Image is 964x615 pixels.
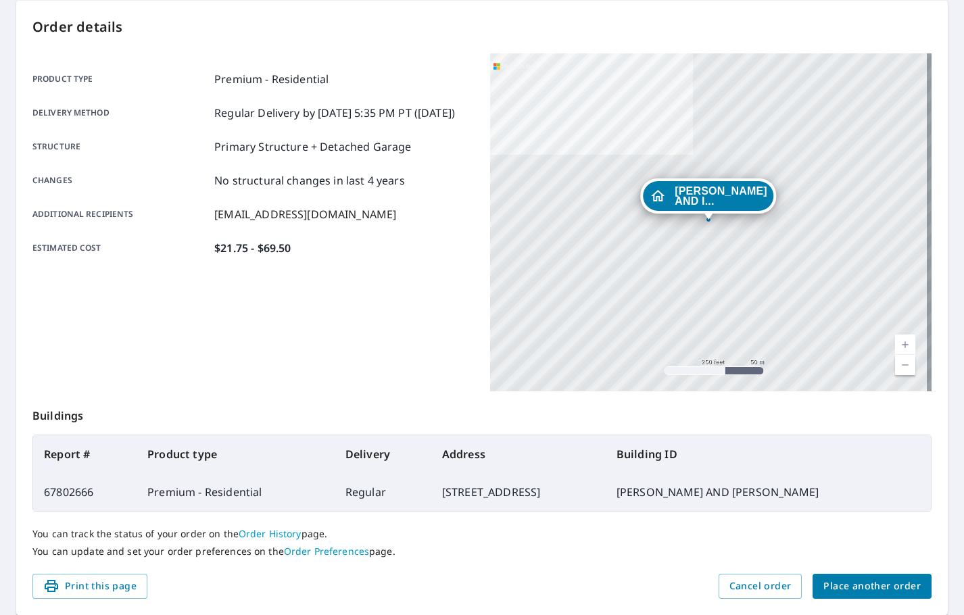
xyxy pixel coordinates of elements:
p: [EMAIL_ADDRESS][DOMAIN_NAME] [214,206,396,222]
p: You can track the status of your order on the page. [32,528,932,540]
p: No structural changes in last 4 years [214,172,405,189]
p: $21.75 - $69.50 [214,240,291,256]
th: Address [431,435,606,473]
td: [STREET_ADDRESS] [431,473,606,511]
div: Dropped pin, building ALEX AND INGRID REINEKING, Residential property, 6515 Fieldcrest Ct SE FORE... [640,178,776,220]
p: Buildings [32,391,932,435]
td: 67802666 [33,473,137,511]
button: Print this page [32,574,147,599]
p: Changes [32,172,209,189]
a: Order History [239,527,302,540]
p: Estimated cost [32,240,209,256]
p: Premium - Residential [214,71,329,87]
td: Premium - Residential [137,473,335,511]
p: Additional recipients [32,206,209,222]
button: Cancel order [719,574,802,599]
td: [PERSON_NAME] AND [PERSON_NAME] [606,473,931,511]
span: Print this page [43,578,137,595]
p: You can update and set your order preferences on the page. [32,545,932,558]
p: Primary Structure + Detached Garage [214,139,411,155]
a: Order Preferences [284,545,369,558]
th: Report # [33,435,137,473]
p: Regular Delivery by [DATE] 5:35 PM PT ([DATE]) [214,105,455,121]
button: Place another order [813,574,932,599]
span: Place another order [823,578,921,595]
th: Building ID [606,435,931,473]
td: Regular [335,473,431,511]
p: Delivery method [32,105,209,121]
a: Current Level 17, Zoom Out [895,355,915,375]
th: Product type [137,435,335,473]
span: Cancel order [729,578,792,595]
p: Order details [32,17,932,37]
a: Current Level 17, Zoom In [895,335,915,355]
th: Delivery [335,435,431,473]
span: [PERSON_NAME] AND I... [675,186,767,206]
p: Structure [32,139,209,155]
p: Product type [32,71,209,87]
